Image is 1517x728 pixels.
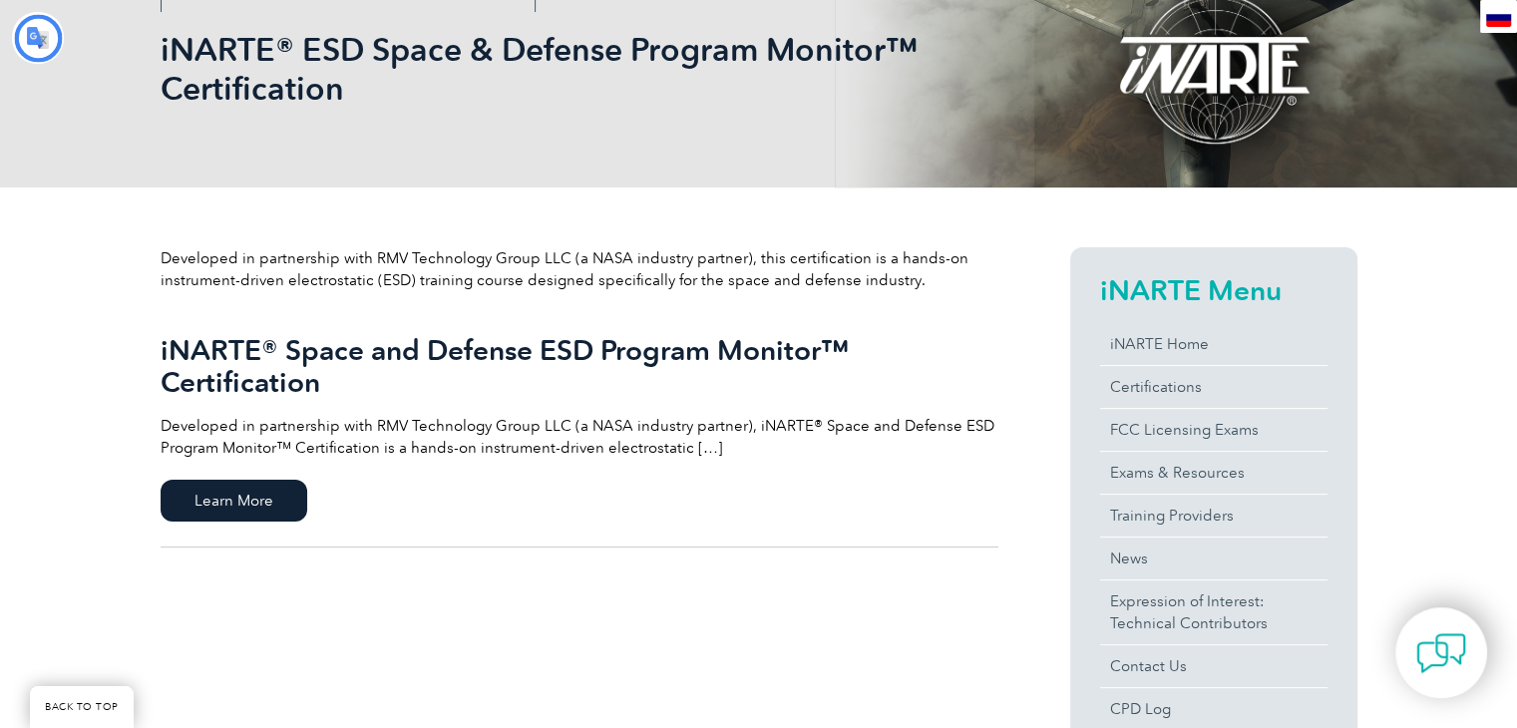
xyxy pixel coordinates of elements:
a: BACK TO TOP [30,686,134,728]
img: contact-chat.png [1416,628,1466,678]
img: ru [1486,8,1511,27]
a: Certifications [1100,366,1327,408]
h2: iNARTE Menu [1100,274,1327,306]
span: Learn More [161,480,307,522]
p: Developed in partnership with RMV Technology Group LLC (a NASA industry partner), iNARTE® Space a... [161,415,998,459]
a: Training Providers [1100,495,1327,537]
h2: iNARTE® Space and Defense ESD Program Monitor™ Certification [161,334,998,398]
h1: iNARTE® ESD Space & Defense Program Monitor™ Certification [161,30,927,108]
a: iNARTE Home [1100,323,1327,365]
a: iNARTE® Space and Defense ESD Program Monitor™ Certification Developed in partnership with RMV Te... [161,307,998,547]
p: Developed in partnership with RMV Technology Group LLC (a NASA industry partner), this certificat... [161,247,998,291]
a: Expression of Interest:Technical Contributors [1100,580,1327,644]
a: FCC Licensing Exams [1100,409,1327,451]
a: Exams & Resources [1100,452,1327,494]
a: News [1100,538,1327,579]
a: Contact Us [1100,645,1327,687]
